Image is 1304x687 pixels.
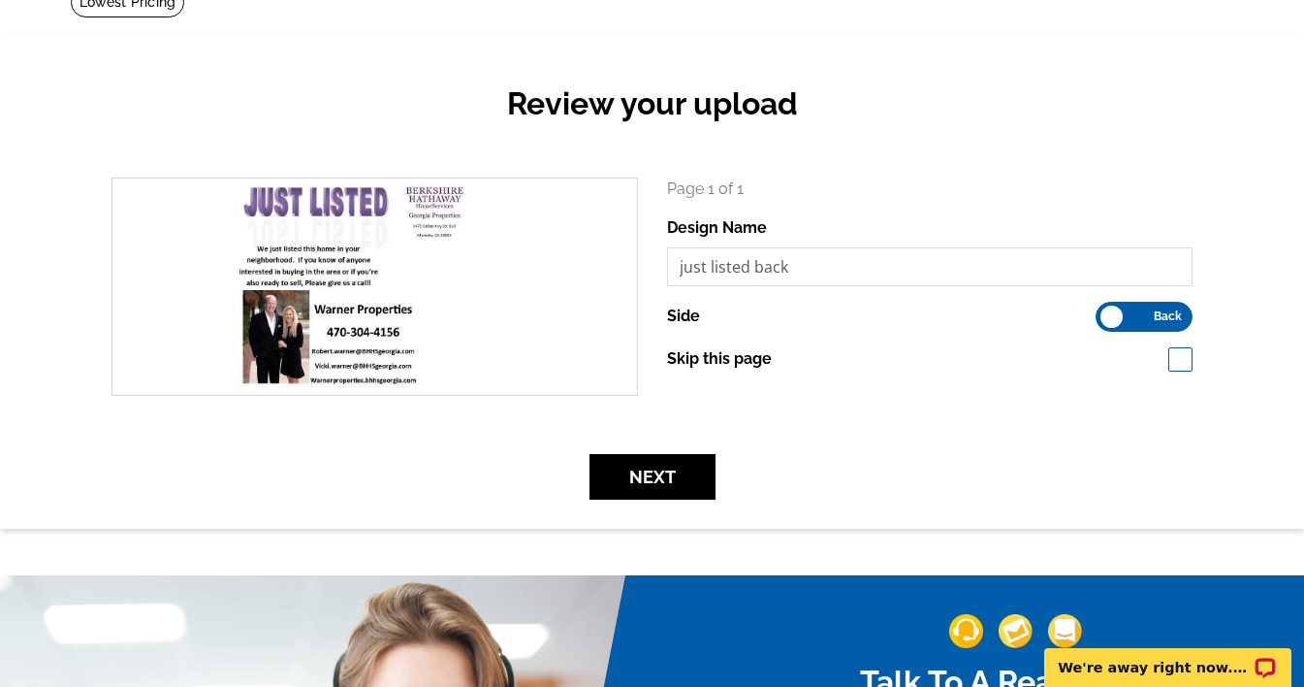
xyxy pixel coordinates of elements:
[667,178,1193,201] p: Page 1 of 1
[589,454,716,500] button: Next
[667,247,1193,286] input: File Name
[1154,311,1182,321] span: Back
[667,347,772,371] label: Skip this page
[667,305,700,328] label: Side
[1048,614,1082,648] img: support-img-3_1.png
[97,85,1207,122] h2: Review your upload
[999,614,1033,648] img: support-img-2.png
[667,216,767,240] label: Design Name
[949,614,983,648] img: support-img-1.png
[1032,626,1304,687] iframe: LiveChat chat widget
